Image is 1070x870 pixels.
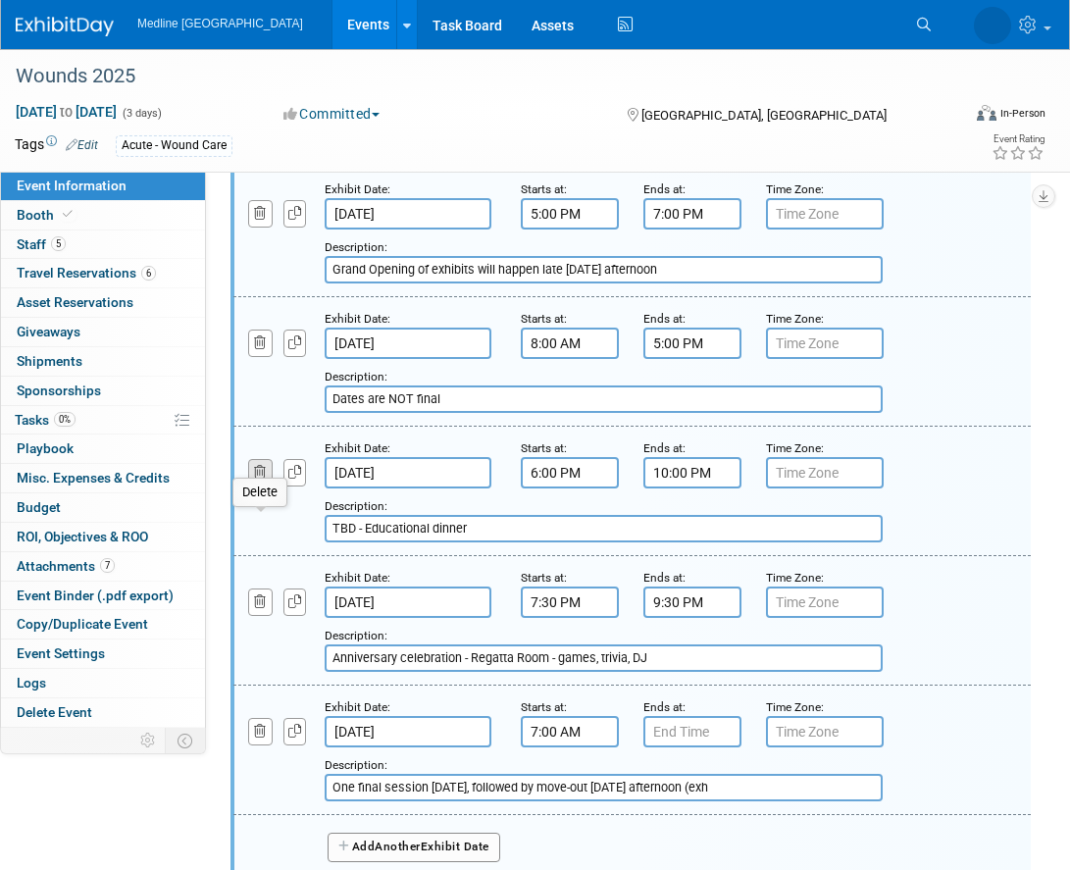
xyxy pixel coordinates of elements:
[1,406,205,435] a: Tasks0%
[974,7,1011,44] img: Violet Buha
[1,288,205,317] a: Asset Reservations
[1,435,205,463] a: Playbook
[1,201,205,230] a: Booth
[1,230,205,259] a: Staff5
[17,588,174,603] span: Event Binder (.pdf export)
[17,675,46,691] span: Logs
[766,182,824,196] small: Time Zone:
[766,700,824,714] small: Time Zone:
[17,558,115,574] span: Attachments
[643,328,741,359] input: End Time
[643,457,741,488] input: End Time
[328,833,500,862] button: AddAnotherExhibit Date
[766,571,824,585] small: Time Zone:
[643,182,686,196] small: Ends at:
[643,700,686,714] small: Ends at:
[17,383,101,398] span: Sponsorships
[141,266,156,281] span: 6
[766,441,824,455] small: Time Zone:
[1,552,205,581] a: Attachments7
[325,370,387,384] small: Description:
[977,105,996,121] img: Format-Inperson.png
[521,441,567,455] small: Starts at:
[999,106,1045,121] div: In-Person
[57,104,76,120] span: to
[766,587,884,618] input: Time Zone
[1,669,205,697] a: Logs
[643,312,686,326] small: Ends at:
[766,328,884,359] input: Time Zone
[16,17,114,36] img: ExhibitDay
[325,240,387,254] small: Description:
[17,616,148,632] span: Copy/Duplicate Event
[325,629,387,642] small: Description:
[325,644,883,672] input: Description
[521,457,619,488] input: Start Time
[521,571,567,585] small: Starts at:
[521,700,567,714] small: Starts at:
[15,134,98,157] td: Tags
[1,582,205,610] a: Event Binder (.pdf export)
[521,198,619,230] input: Start Time
[17,529,148,544] span: ROI, Objectives & ROO
[116,135,232,156] div: Acute - Wound Care
[100,558,115,573] span: 7
[131,728,166,753] td: Personalize Event Tab Strip
[9,59,943,94] div: Wounds 2025
[17,294,133,310] span: Asset Reservations
[51,236,66,251] span: 5
[992,134,1045,144] div: Event Rating
[643,441,686,455] small: Ends at:
[325,182,390,196] small: Exhibit Date:
[643,198,741,230] input: End Time
[137,17,303,30] span: Medline [GEOGRAPHIC_DATA]
[325,571,390,585] small: Exhibit Date:
[17,704,92,720] span: Delete Event
[17,470,170,486] span: Misc. Expenses & Credits
[325,312,390,326] small: Exhibit Date:
[1,610,205,639] a: Copy/Duplicate Event
[17,324,80,339] span: Giveaways
[1,493,205,522] a: Budget
[1,347,205,376] a: Shipments
[277,104,387,124] button: Committed
[766,457,884,488] input: Time Zone
[325,716,491,747] input: Date
[521,716,619,747] input: Start Time
[325,256,883,283] input: Description
[1,464,205,492] a: Misc. Expenses & Credits
[325,198,491,230] input: Date
[375,840,421,853] span: Another
[521,587,619,618] input: Start Time
[1,640,205,668] a: Event Settings
[643,587,741,618] input: End Time
[643,571,686,585] small: Ends at:
[766,716,884,747] input: Time Zone
[54,412,76,427] span: 0%
[17,265,156,281] span: Travel Reservations
[15,103,118,121] span: [DATE] [DATE]
[886,102,1045,131] div: Event Format
[1,377,205,405] a: Sponsorships
[15,412,76,428] span: Tasks
[121,107,162,120] span: (3 days)
[1,318,205,346] a: Giveaways
[766,198,884,230] input: Time Zone
[1,259,205,287] a: Travel Reservations6
[325,499,387,513] small: Description:
[17,178,127,193] span: Event Information
[325,515,883,542] input: Description
[325,441,390,455] small: Exhibit Date:
[17,236,66,252] span: Staff
[325,457,491,488] input: Date
[17,645,105,661] span: Event Settings
[325,385,883,413] input: Description
[1,172,205,200] a: Event Information
[325,774,883,801] input: Description
[325,758,387,772] small: Description:
[17,440,74,456] span: Playbook
[521,312,567,326] small: Starts at:
[1,523,205,551] a: ROI, Objectives & ROO
[325,587,491,618] input: Date
[643,716,741,747] input: End Time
